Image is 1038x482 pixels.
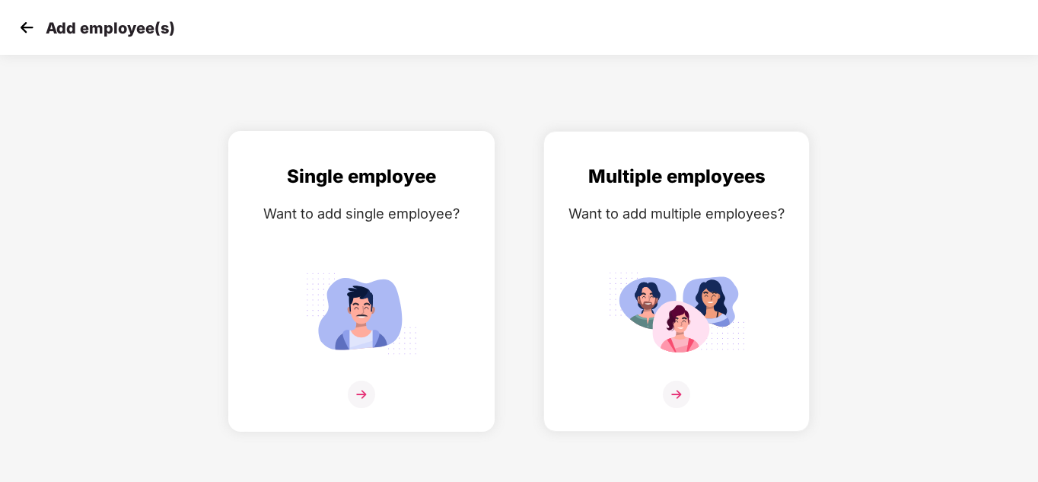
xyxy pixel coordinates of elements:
div: Single employee [244,162,479,191]
img: svg+xml;base64,PHN2ZyB4bWxucz0iaHR0cDovL3d3dy53My5vcmcvMjAwMC9zdmciIGlkPSJTaW5nbGVfZW1wbG95ZWUiIH... [293,266,430,361]
div: Want to add multiple employees? [559,203,794,225]
img: svg+xml;base64,PHN2ZyB4bWxucz0iaHR0cDovL3d3dy53My5vcmcvMjAwMC9zdmciIHdpZHRoPSIzNiIgaGVpZ2h0PSIzNi... [348,381,375,408]
div: Multiple employees [559,162,794,191]
img: svg+xml;base64,PHN2ZyB4bWxucz0iaHR0cDovL3d3dy53My5vcmcvMjAwMC9zdmciIHdpZHRoPSIzNiIgaGVpZ2h0PSIzNi... [663,381,690,408]
img: svg+xml;base64,PHN2ZyB4bWxucz0iaHR0cDovL3d3dy53My5vcmcvMjAwMC9zdmciIHdpZHRoPSIzMCIgaGVpZ2h0PSIzMC... [15,16,38,39]
p: Add employee(s) [46,19,175,37]
img: svg+xml;base64,PHN2ZyB4bWxucz0iaHR0cDovL3d3dy53My5vcmcvMjAwMC9zdmciIGlkPSJNdWx0aXBsZV9lbXBsb3llZS... [608,266,745,361]
div: Want to add single employee? [244,203,479,225]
